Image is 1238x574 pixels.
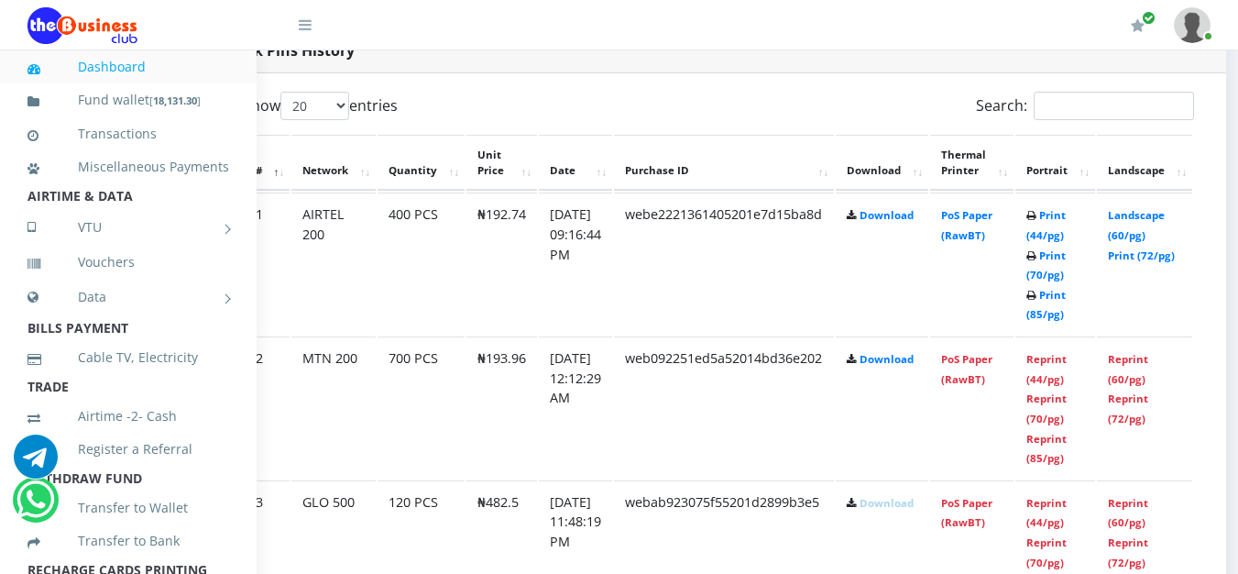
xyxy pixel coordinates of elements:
[1034,92,1194,120] input: Search:
[614,337,834,479] td: web092251ed5a52014bd36e202
[1026,208,1066,242] a: Print (44/pg)
[16,491,54,522] a: Chat for support
[976,92,1194,120] label: Search:
[1108,496,1148,530] a: Reprint (60/pg)
[149,94,201,107] small: [ ]
[243,92,398,120] label: Show entries
[27,79,229,122] a: Fund wallet[18,131.30]
[245,337,290,479] td: 2
[1108,248,1175,262] a: Print (72/pg)
[1108,208,1165,242] a: Landscape (60/pg)
[860,496,914,510] a: Download
[1131,18,1145,33] i: Renew/Upgrade Subscription
[27,337,229,379] a: Cable TV, Electricity
[539,135,612,192] th: Date: activate to sort column ascending
[291,193,376,335] td: AIRTEL 200
[466,193,537,335] td: ₦192.74
[27,7,137,44] img: Logo
[245,193,290,335] td: 1
[941,352,992,386] a: PoS Paper (RawBT)
[291,135,376,192] th: Network: activate to sort column ascending
[941,496,992,530] a: PoS Paper (RawBT)
[378,193,465,335] td: 400 PCS
[930,135,1013,192] th: Thermal Printer: activate to sort column ascending
[466,337,537,479] td: ₦193.96
[291,337,376,479] td: MTN 200
[1174,7,1211,43] img: User
[27,428,229,470] a: Register a Referral
[614,193,834,335] td: webe2221361405201e7d15ba8d
[27,46,229,88] a: Dashboard
[245,135,290,192] th: #: activate to sort column descending
[153,94,197,107] b: 18,131.30
[860,208,914,222] a: Download
[1026,248,1066,282] a: Print (70/pg)
[1015,135,1095,192] th: Portrait: activate to sort column ascending
[860,352,914,366] a: Download
[14,448,58,479] a: Chat for support
[378,135,465,192] th: Quantity: activate to sort column ascending
[539,337,612,479] td: [DATE] 12:12:29 AM
[539,193,612,335] td: [DATE] 09:16:44 PM
[1026,288,1066,322] a: Print (85/pg)
[229,40,355,61] strong: Bulk Pins History
[27,274,229,320] a: Data
[378,337,465,479] td: 700 PCS
[27,520,229,562] a: Transfer to Bank
[1108,535,1148,569] a: Reprint (72/pg)
[27,146,229,188] a: Miscellaneous Payments
[466,135,537,192] th: Unit Price: activate to sort column ascending
[1026,392,1067,425] a: Reprint (70/pg)
[1026,432,1067,466] a: Reprint (85/pg)
[27,113,229,155] a: Transactions
[280,92,349,120] select: Showentries
[1142,11,1156,25] span: Renew/Upgrade Subscription
[1097,135,1192,192] th: Landscape: activate to sort column ascending
[1026,352,1067,386] a: Reprint (44/pg)
[1108,392,1148,425] a: Reprint (72/pg)
[27,487,229,529] a: Transfer to Wallet
[941,208,992,242] a: PoS Paper (RawBT)
[27,204,229,250] a: VTU
[1026,535,1067,569] a: Reprint (70/pg)
[1026,496,1067,530] a: Reprint (44/pg)
[836,135,928,192] th: Download: activate to sort column ascending
[27,241,229,283] a: Vouchers
[27,395,229,437] a: Airtime -2- Cash
[614,135,834,192] th: Purchase ID: activate to sort column ascending
[1108,352,1148,386] a: Reprint (60/pg)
